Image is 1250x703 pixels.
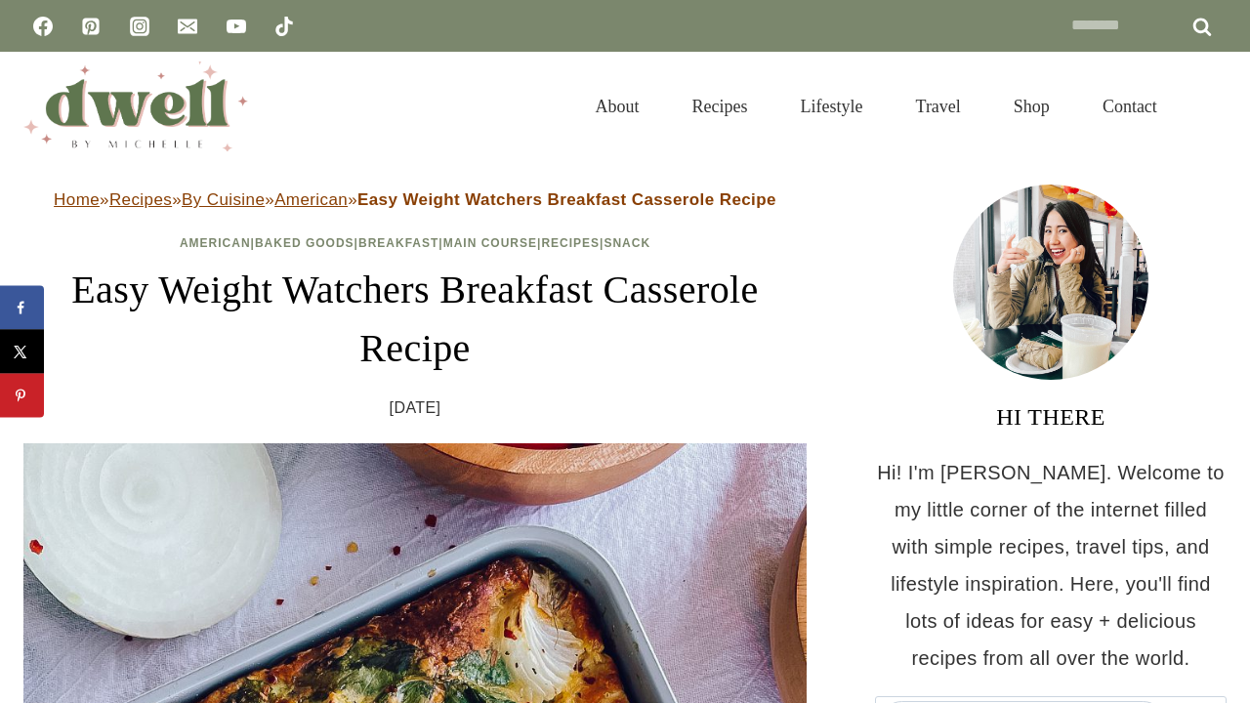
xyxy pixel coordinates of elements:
nav: Primary Navigation [569,72,1184,141]
a: YouTube [217,7,256,46]
time: [DATE] [390,393,441,423]
strong: Easy Weight Watchers Breakfast Casserole Recipe [357,190,776,209]
a: Facebook [23,7,62,46]
a: Lifestyle [774,72,890,141]
p: Hi! I'm [PERSON_NAME]. Welcome to my little corner of the internet filled with simple recipes, tr... [875,454,1227,677]
a: Main Course [443,236,537,250]
span: | | | | | [180,236,650,250]
a: Recipes [541,236,600,250]
a: Recipes [666,72,774,141]
span: » » » » [54,190,776,209]
a: Travel [890,72,987,141]
a: Pinterest [71,7,110,46]
a: Recipes [109,190,172,209]
a: Home [54,190,100,209]
a: Snack [604,236,650,250]
a: Shop [987,72,1076,141]
button: View Search Form [1193,90,1227,123]
a: By Cuisine [182,190,265,209]
a: American [180,236,251,250]
a: TikTok [265,7,304,46]
a: Contact [1076,72,1184,141]
a: Email [168,7,207,46]
a: Instagram [120,7,159,46]
a: Breakfast [358,236,438,250]
h1: Easy Weight Watchers Breakfast Casserole Recipe [23,261,807,378]
h3: HI THERE [875,399,1227,434]
a: Baked Goods [255,236,354,250]
a: About [569,72,666,141]
img: DWELL by michelle [23,62,248,151]
a: American [274,190,348,209]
